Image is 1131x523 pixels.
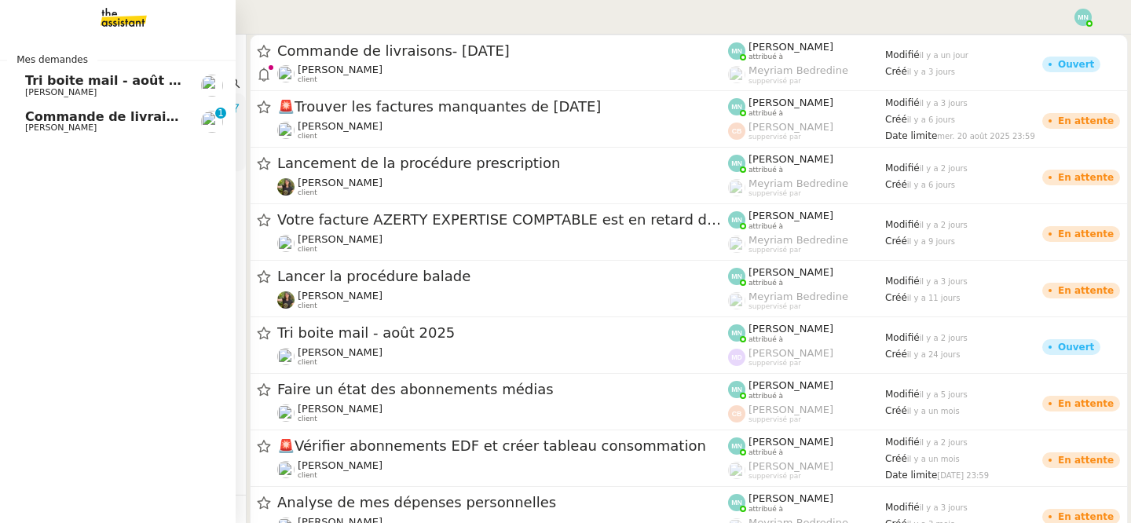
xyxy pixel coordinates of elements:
span: attribué à [749,279,783,287]
span: Meyriam Bedredine [749,64,848,76]
span: [PERSON_NAME] [749,379,833,391]
app-user-label: suppervisé par [728,177,885,198]
img: users%2FSOpzwpywf0ff3GVMrjy6wZgYrbV2%2Favatar%2F1615313811401.jpeg [277,65,295,82]
img: users%2FrxcTinYCQST3nt3eRyMgQ024e422%2Favatar%2Fa0327058c7192f72952294e6843542370f7921c3.jpg [277,404,295,422]
span: client [298,471,317,480]
img: users%2FaellJyylmXSg4jqeVbanehhyYJm1%2Favatar%2Fprofile-pic%20(4).png [728,236,745,253]
nz-badge-sup: 1 [215,108,226,119]
span: Vérifier abonnements EDF et créer tableau consommation [277,439,728,453]
span: [PERSON_NAME] [298,64,382,75]
img: 59e8fd3f-8fb3-40bf-a0b4-07a768509d6a [277,291,295,309]
span: suppervisé par [749,472,801,481]
span: [PERSON_NAME] [25,123,97,133]
div: En attente [1058,455,1114,465]
img: svg [728,98,745,115]
span: [PERSON_NAME] [298,120,382,132]
span: Créé [885,179,907,190]
app-user-label: attribué à [728,492,885,513]
span: [PERSON_NAME] [298,346,382,358]
span: il y a 11 jours [907,294,961,302]
app-user-detailed-label: client [277,177,728,197]
span: [PERSON_NAME] [749,41,833,53]
span: [PERSON_NAME] [298,233,382,245]
span: [PERSON_NAME] [298,403,382,415]
span: [PERSON_NAME] [749,210,833,221]
span: [PERSON_NAME] [298,459,382,471]
p: 1 [218,108,224,122]
img: users%2FrxcTinYCQST3nt3eRyMgQ024e422%2Favatar%2Fa0327058c7192f72952294e6843542370f7921c3.jpg [277,122,295,139]
span: attribué à [749,505,783,514]
img: svg [728,381,745,398]
span: 🚨 [277,98,295,115]
img: svg [728,268,745,285]
span: Créé [885,453,907,464]
span: client [298,245,317,254]
span: Tri boite mail - août 2025 [277,326,728,340]
div: En attente [1058,286,1114,295]
img: svg [728,494,745,511]
app-user-label: attribué à [728,153,885,174]
img: users%2F9mvJqJUvllffspLsQzytnd0Nt4c2%2Favatar%2F82da88e3-d90d-4e39-b37d-dcb7941179ae [277,348,295,365]
span: Modifié [885,502,920,513]
span: suppervisé par [749,189,801,198]
span: il y a 3 jours [920,277,968,286]
img: users%2FSOpzwpywf0ff3GVMrjy6wZgYrbV2%2Favatar%2F1615313811401.jpeg [201,111,223,133]
img: svg [728,324,745,342]
span: Commande de livraisons- [DATE] [277,44,728,58]
span: Meyriam Bedredine [749,177,848,189]
span: mer. 20 août 2025 23:59 [937,132,1034,141]
span: [PERSON_NAME] [749,323,833,335]
span: il y a 3 jours [920,99,968,108]
span: [PERSON_NAME] [749,266,833,278]
img: users%2FaellJyylmXSg4jqeVbanehhyYJm1%2Favatar%2Fprofile-pic%20(4).png [728,179,745,196]
div: Ouvert [1058,60,1094,69]
app-user-label: suppervisé par [728,347,885,368]
img: svg [1074,9,1092,26]
span: Modifié [885,389,920,400]
span: [PERSON_NAME] [298,177,382,188]
span: il y a un mois [907,407,960,415]
span: Créé [885,236,907,247]
span: Mes demandes [7,52,97,68]
span: [DATE] 23:59 [937,471,989,480]
img: svg [728,155,745,172]
app-user-label: attribué à [728,266,885,287]
div: En attente [1058,399,1114,408]
app-user-detailed-label: client [277,233,728,254]
span: client [298,75,317,84]
span: il y a un mois [907,455,960,463]
app-user-detailed-label: client [277,64,728,84]
span: [PERSON_NAME] [25,87,97,97]
app-user-label: attribué à [728,379,885,400]
span: il y a 3 jours [920,503,968,512]
img: users%2FaellJyylmXSg4jqeVbanehhyYJm1%2Favatar%2Fprofile-pic%20(4).png [728,292,745,309]
span: il y a 9 jours [907,237,955,246]
img: svg [728,405,745,422]
img: users%2FW7e7b233WjXBv8y9FJp8PJv22Cs1%2Favatar%2F21b3669d-5595-472e-a0ea-de11407c45ae [277,461,295,478]
span: suppervisé par [749,302,801,311]
app-user-label: attribué à [728,436,885,456]
span: il y a 5 jours [920,390,968,399]
span: [PERSON_NAME] [749,492,833,504]
span: suppervisé par [749,133,801,141]
div: Ouvert [1058,342,1094,352]
span: client [298,132,317,141]
span: il y a 24 jours [907,350,961,359]
span: Modifié [885,49,920,60]
app-user-label: suppervisé par [728,291,885,311]
span: suppervisé par [749,415,801,424]
app-user-detailed-label: client [277,290,728,310]
span: Lancer la procédure balade [277,269,728,283]
app-user-label: attribué à [728,97,885,117]
span: il y a 2 jours [920,334,968,342]
span: [PERSON_NAME] [749,153,833,165]
span: Créé [885,292,907,303]
span: Modifié [885,219,920,230]
span: Date limite [885,470,937,481]
span: Commande de livraisons- [DATE] [25,109,256,124]
span: [PERSON_NAME] [749,460,833,472]
span: Créé [885,405,907,416]
app-user-detailed-label: client [277,459,728,480]
span: client [298,358,317,367]
img: svg [728,123,745,140]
